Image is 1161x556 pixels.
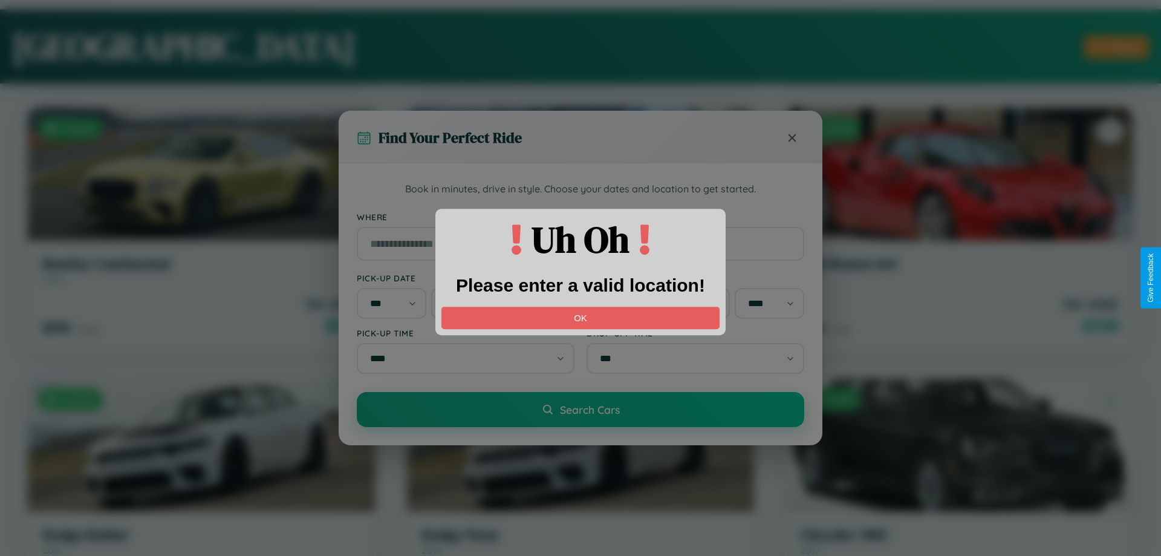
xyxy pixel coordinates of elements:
h3: Find Your Perfect Ride [379,128,522,148]
label: Drop-off Time [587,328,804,338]
span: Search Cars [560,403,620,416]
label: Pick-up Time [357,328,574,338]
p: Book in minutes, drive in style. Choose your dates and location to get started. [357,182,804,197]
label: Pick-up Date [357,273,574,283]
label: Drop-off Date [587,273,804,283]
label: Where [357,212,804,222]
